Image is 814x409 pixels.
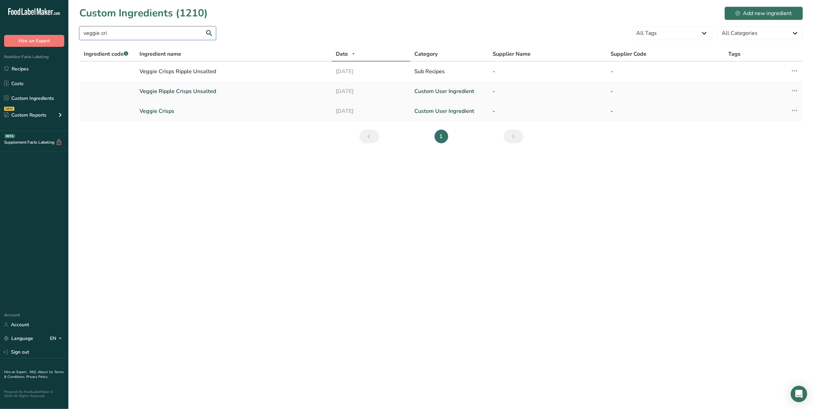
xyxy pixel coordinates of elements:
[611,107,720,115] a: -
[414,87,485,95] a: Custom User Ingredient
[414,67,485,76] div: Sub Recipes
[611,67,720,76] div: -
[84,50,128,58] span: Ingredient code
[4,370,28,374] a: Hire an Expert .
[336,50,348,58] span: Date
[4,35,64,47] button: Hire an Expert
[4,390,64,398] div: Powered By FoodLabelMaker © 2025 All Rights Reserved
[504,130,523,143] a: Next
[26,374,48,379] a: Privacy Policy
[359,130,379,143] a: Previous
[611,87,720,95] a: -
[414,50,438,58] span: Category
[30,370,38,374] a: FAQ .
[4,332,33,344] a: Language
[4,111,46,119] div: Custom Reports
[791,386,807,402] div: Open Intercom Messenger
[493,50,531,58] span: Supplier Name
[414,107,485,115] a: Custom User Ingredient
[4,107,14,111] div: NEW
[139,107,328,115] a: Veggie Crisps
[736,9,792,17] div: Add new ingredient
[79,26,216,40] input: Search for ingredient
[728,50,740,58] span: Tags
[38,370,54,374] a: About Us .
[724,6,803,20] button: Add new ingredient
[4,134,15,138] div: BETA
[336,87,406,95] a: [DATE]
[493,107,602,115] a: -
[139,87,328,95] a: Veggie Ripple Crisps Unsalted
[493,87,602,95] a: -
[79,5,208,21] h1: Custom Ingredients (1210)
[50,334,64,343] div: EN
[4,370,64,379] a: Terms & Conditions .
[139,50,181,58] span: Ingredient name
[139,67,328,76] div: Veggie Crisps Ripple Unsalted
[336,67,406,76] div: [DATE]
[611,50,646,58] span: Supplier Code
[336,107,406,115] a: [DATE]
[493,67,602,76] div: -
